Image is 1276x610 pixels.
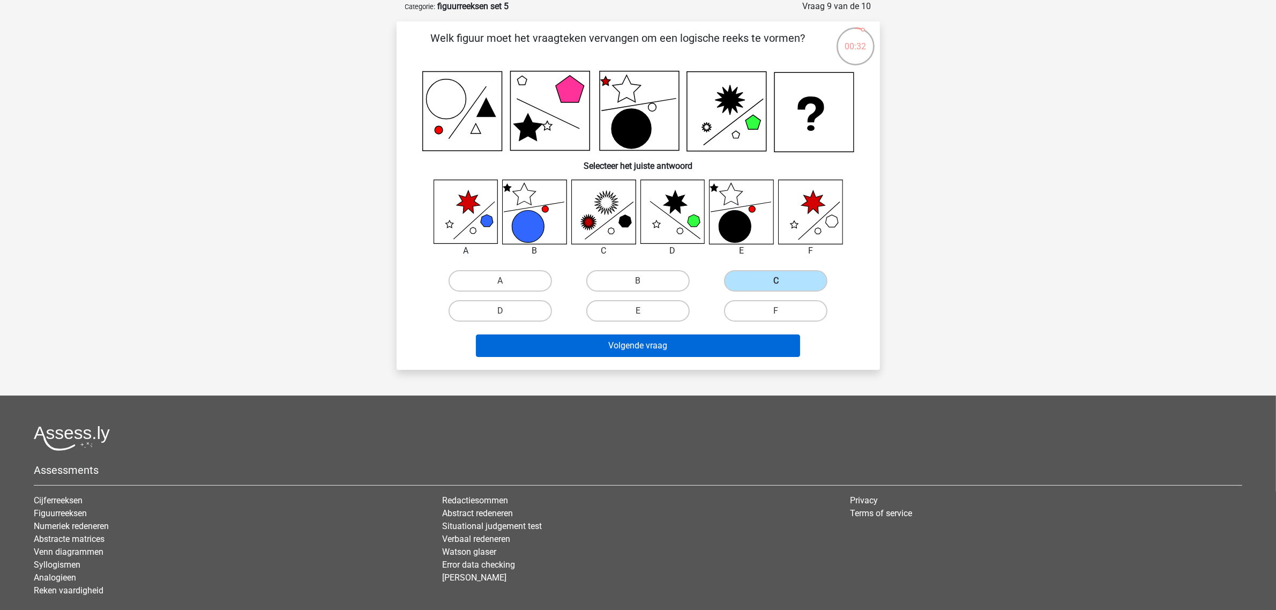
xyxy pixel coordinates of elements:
[34,426,110,451] img: Assessly logo
[449,270,552,292] label: A
[34,585,103,596] a: Reken vaardigheid
[442,560,515,570] a: Error data checking
[426,244,506,257] div: A
[34,547,103,557] a: Venn diagrammen
[34,521,109,531] a: Numeriek redeneren
[835,26,876,53] div: 00:32
[449,300,552,322] label: D
[701,244,782,257] div: E
[850,495,878,505] a: Privacy
[850,508,912,518] a: Terms of service
[438,1,509,11] strong: figuurreeksen set 5
[632,244,713,257] div: D
[34,464,1242,477] h5: Assessments
[442,547,496,557] a: Watson glaser
[563,244,644,257] div: C
[414,152,863,171] h6: Selecteer het juiste antwoord
[442,495,508,505] a: Redactiesommen
[724,270,827,292] label: C
[476,334,800,357] button: Volgende vraag
[34,508,87,518] a: Figuurreeksen
[414,30,823,62] p: Welk figuur moet het vraagteken vervangen om een logische reeks te vormen?
[34,495,83,505] a: Cijferreeksen
[34,560,80,570] a: Syllogismen
[586,270,690,292] label: B
[442,508,513,518] a: Abstract redeneren
[34,572,76,583] a: Analogieen
[586,300,690,322] label: E
[405,3,436,11] small: Categorie:
[724,300,827,322] label: F
[442,521,542,531] a: Situational judgement test
[770,244,851,257] div: F
[494,244,575,257] div: B
[34,534,105,544] a: Abstracte matrices
[442,572,506,583] a: [PERSON_NAME]
[442,534,510,544] a: Verbaal redeneren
